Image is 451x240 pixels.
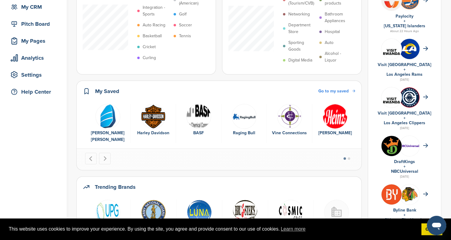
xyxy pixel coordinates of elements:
[9,2,61,12] div: My CRM
[381,136,402,156] img: Draftkings logo
[143,33,162,39] p: Basketball
[95,200,120,225] img: Data
[141,104,166,129] img: Open uri20141112 50798 1hglek5
[381,42,402,56] img: Vr
[267,104,312,143] div: 5 of 6
[95,87,119,95] h2: My Saved
[179,22,192,28] p: Soccer
[143,22,165,28] p: Auto Racing
[270,104,309,137] a: Imgres Vine Connections
[325,39,333,46] p: Auto
[6,34,61,48] a: My Pages
[9,86,61,97] div: Help Center
[323,104,347,129] img: Data
[374,125,435,131] div: [DATE]
[399,187,419,202] img: Open uri20141112 64162 w7ezf4?1415807816
[315,130,355,136] div: [PERSON_NAME]
[95,104,120,129] img: Ros
[278,200,303,225] img: Screen shot 2018 10 11 at 11.42.48 am
[384,120,425,125] a: Los Angeles Clippers
[338,156,355,161] ul: Select a slide to show
[403,18,406,24] a: +
[427,216,446,235] iframe: Button to launch messaging window
[374,77,435,82] div: [DATE]
[9,225,416,234] span: This website uses cookies to improve your experience. By using the site, you agree and provide co...
[374,28,435,34] div: About 22 Hours Ago
[318,88,355,95] a: Go to my saved
[403,67,406,72] a: +
[224,104,264,137] a: Ragingbull Raging Bull
[9,35,61,46] div: My Pages
[318,88,349,94] span: Go to my saved
[180,200,219,224] a: Data
[399,87,419,108] img: Arw64i5q 400x400
[381,184,402,205] img: I0zoso7r 400x400
[85,153,97,164] button: Go to last slide
[143,4,171,18] p: Integration - Sports
[88,130,127,143] div: [PERSON_NAME] [PERSON_NAME]
[6,85,61,99] a: Help Center
[381,90,402,104] img: Vr
[179,11,187,18] p: Golf
[9,69,61,80] div: Settings
[393,208,416,213] a: Byline Bank
[143,44,156,50] p: Cricket
[179,33,191,39] p: Tennis
[270,130,309,136] div: Vine Connections
[187,200,212,225] img: Data
[9,18,61,29] div: Pitch Board
[396,14,413,19] a: Paylocity
[271,200,310,224] a: Screen shot 2018 10 11 at 11.42.48 am
[179,104,218,137] a: Data BASF
[374,174,435,179] div: [DATE]
[224,130,264,136] div: Raging Bull
[288,57,312,64] p: Digital Media
[277,104,302,129] img: Imgres
[6,51,61,65] a: Analytics
[325,11,353,24] p: Bathroom Appliances
[317,200,356,224] a: Buildingmissing
[134,200,173,224] a: Open uri20141112 50798 1tuzu6a
[343,157,346,160] button: Go to page 1
[221,104,267,143] div: 4 of 6
[186,104,211,129] img: Data
[399,39,419,59] img: No7msulo 400x400
[421,223,442,235] a: dismiss cookie message
[403,164,406,169] a: +
[131,104,176,143] div: 2 of 6
[386,72,423,77] a: Los Angeles Rams
[288,11,310,18] p: Networking
[99,153,111,164] button: Next slide
[391,169,418,174] a: NBCUniversal
[403,212,406,218] a: +
[378,111,431,116] a: Visit [GEOGRAPHIC_DATA]
[88,200,128,224] a: Data
[232,104,257,129] img: Ragingbull
[9,52,61,63] div: Analytics
[225,200,265,224] a: Open uri20141112 50798 104wjcz
[348,157,350,160] button: Go to page 2
[134,130,173,136] div: Harley Davidson
[324,200,349,225] img: Buildingmissing
[399,136,419,156] img: Nbcuniversal 400x400
[288,22,316,35] p: Department Store
[312,104,358,143] div: 6 of 6
[280,225,307,234] a: learn more about cookies
[378,62,431,67] a: Visit [GEOGRAPHIC_DATA]
[143,55,156,61] p: Curling
[88,104,127,143] a: Ros [PERSON_NAME] [PERSON_NAME]
[403,115,406,121] a: +
[233,200,257,225] img: Open uri20141112 50798 104wjcz
[85,104,131,143] div: 1 of 6
[325,50,353,64] p: Alcohol - Liquor
[325,28,340,35] p: Hospital
[394,159,415,164] a: DraftKings
[134,104,173,137] a: Open uri20141112 50798 1hglek5 Harley Davidson
[6,68,61,82] a: Settings
[288,39,316,53] p: Sporting Goods
[176,104,221,143] div: 3 of 6
[95,183,136,191] h2: Trending Brands
[179,130,218,136] div: BASF
[6,17,61,31] a: Pitch Board
[141,200,166,225] img: Open uri20141112 50798 1tuzu6a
